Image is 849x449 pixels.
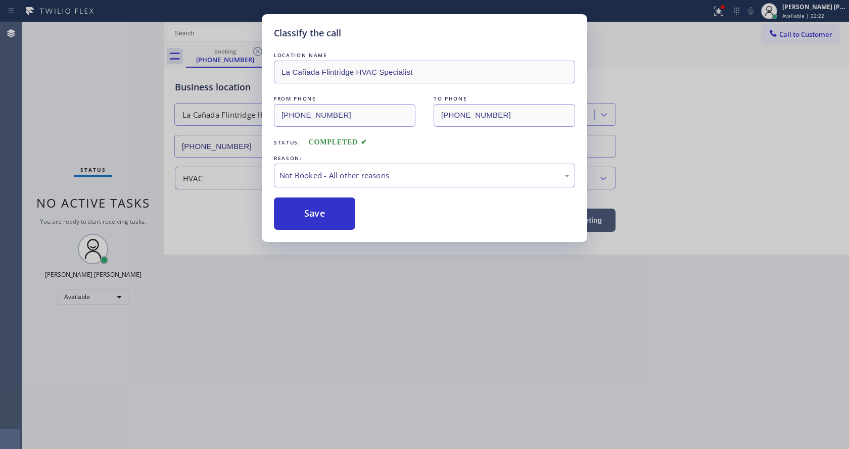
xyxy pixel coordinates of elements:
[434,93,575,104] div: TO PHONE
[274,153,575,164] div: REASON:
[434,104,575,127] input: To phone
[279,170,570,181] div: Not Booked - All other reasons
[274,26,341,40] h5: Classify the call
[274,50,575,61] div: LOCATION NAME
[309,138,367,146] span: COMPLETED
[274,93,415,104] div: FROM PHONE
[274,104,415,127] input: From phone
[274,197,355,230] button: Save
[274,139,301,146] span: Status:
